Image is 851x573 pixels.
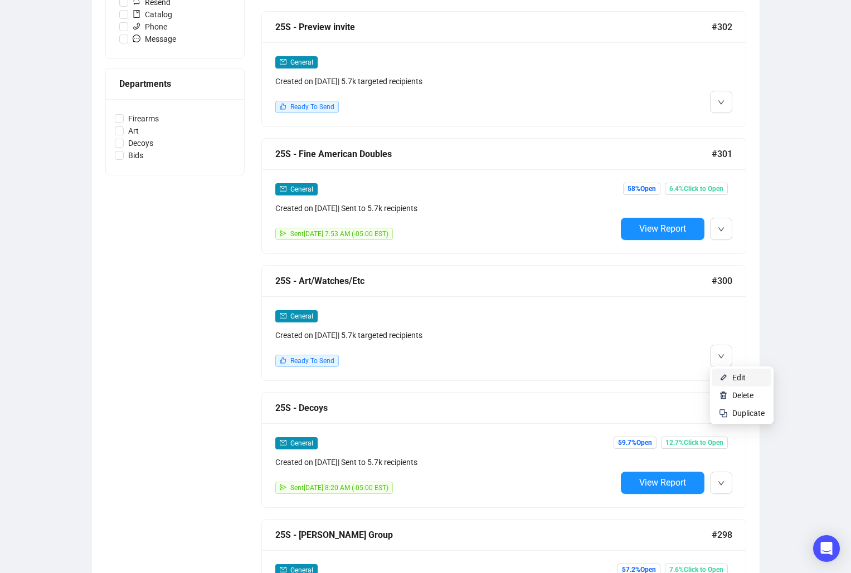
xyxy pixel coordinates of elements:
a: 25S - Fine American Doubles#301mailGeneralCreated on [DATE]| Sent to 5.7k recipientssendSent[DATE... [261,138,746,254]
span: down [718,353,724,360]
span: General [290,439,313,447]
span: Edit [732,373,746,382]
span: #300 [712,274,732,288]
span: #298 [712,528,732,542]
span: send [280,230,286,237]
div: 25S - Preview invite [275,20,712,34]
button: View Report [621,218,704,240]
span: Message [128,33,181,45]
span: Phone [128,21,172,33]
span: #302 [712,20,732,34]
span: mail [280,185,286,192]
span: General [290,312,313,320]
span: like [280,357,286,364]
img: svg+xml;base64,PHN2ZyB4bWxucz0iaHR0cDovL3d3dy53My5vcmcvMjAwMC9zdmciIHhtbG5zOnhsaW5rPSJodHRwOi8vd3... [719,373,728,382]
button: View Report [621,472,704,494]
div: Departments [119,77,231,91]
div: Created on [DATE] | 5.7k targeted recipients [275,75,616,87]
span: like [280,103,286,110]
span: message [133,35,140,42]
span: View Report [639,477,686,488]
span: General [290,58,313,66]
span: mail [280,312,286,319]
span: Delete [732,391,753,400]
div: Created on [DATE] | 5.7k targeted recipients [275,329,616,341]
div: Created on [DATE] | Sent to 5.7k recipients [275,456,616,468]
span: send [280,484,286,491]
a: 25S - Preview invite#302mailGeneralCreated on [DATE]| 5.7k targeted recipientslikeReady To Send [261,11,746,127]
span: Duplicate [732,409,765,418]
span: 58% Open [623,183,660,195]
img: svg+xml;base64,PHN2ZyB4bWxucz0iaHR0cDovL3d3dy53My5vcmcvMjAwMC9zdmciIHhtbG5zOnhsaW5rPSJodHRwOi8vd3... [719,391,728,400]
span: 12.7% Click to Open [661,437,728,449]
span: mail [280,566,286,573]
span: phone [133,22,140,30]
div: 25S - Art/Watches/Etc [275,274,712,288]
span: mail [280,58,286,65]
span: down [718,226,724,233]
span: book [133,10,140,18]
span: Ready To Send [290,103,334,111]
div: 25S - [PERSON_NAME] Group [275,528,712,542]
a: 25S - Decoys#299mailGeneralCreated on [DATE]| Sent to 5.7k recipientssendSent[DATE] 8:20 AM (-05:... [261,392,746,508]
span: Ready To Send [290,357,334,365]
span: General [290,185,313,193]
span: 6.4% Click to Open [665,183,728,195]
span: down [718,99,724,106]
span: Catalog [128,8,177,21]
a: 25S - Art/Watches/Etc#300mailGeneralCreated on [DATE]| 5.7k targeted recipientslikeReady To Send [261,265,746,381]
img: svg+xml;base64,PHN2ZyB4bWxucz0iaHR0cDovL3d3dy53My5vcmcvMjAwMC9zdmciIHdpZHRoPSIyNCIgaGVpZ2h0PSIyNC... [719,409,728,418]
span: Sent [DATE] 7:53 AM (-05:00 EST) [290,230,388,238]
span: View Report [639,223,686,234]
span: Art [124,125,143,137]
div: Open Intercom Messenger [813,535,840,562]
div: 25S - Fine American Doubles [275,147,712,161]
span: down [718,480,724,487]
div: Created on [DATE] | Sent to 5.7k recipients [275,202,616,214]
span: Firearms [124,112,163,125]
span: mail [280,439,286,446]
span: 59.7% Open [614,437,657,449]
span: #301 [712,147,732,161]
span: Decoys [124,137,158,149]
div: 25S - Decoys [275,401,712,415]
span: Sent [DATE] 8:20 AM (-05:00 EST) [290,484,388,492]
span: Bids [124,149,148,161]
